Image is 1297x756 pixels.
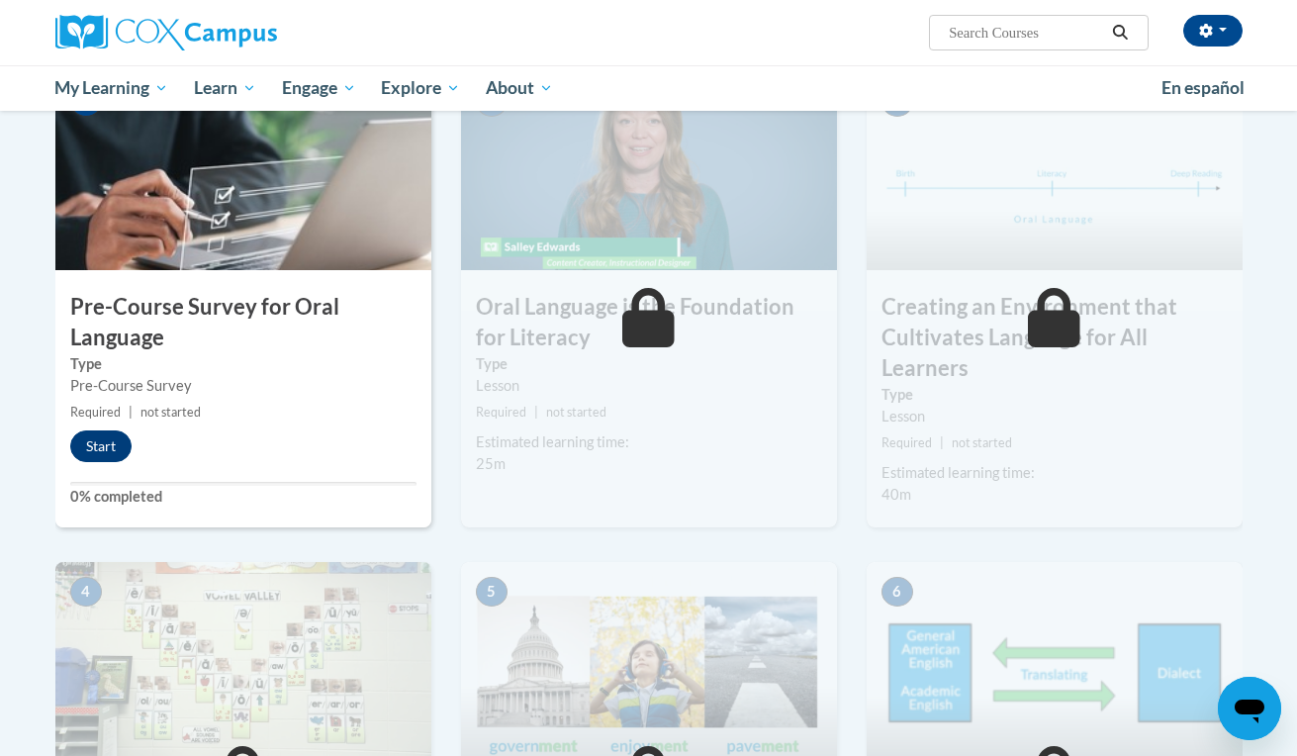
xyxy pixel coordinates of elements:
[881,384,1228,406] label: Type
[43,65,182,111] a: My Learning
[461,72,837,270] img: Course Image
[461,292,837,353] h3: Oral Language is the Foundation for Literacy
[940,435,944,450] span: |
[881,435,932,450] span: Required
[867,72,1243,270] img: Course Image
[55,72,431,270] img: Course Image
[269,65,369,111] a: Engage
[140,405,201,420] span: not started
[534,405,538,420] span: |
[867,292,1243,383] h3: Creating an Environment that Cultivates Language for All Learners
[473,65,566,111] a: About
[70,430,132,462] button: Start
[181,65,269,111] a: Learn
[476,405,526,420] span: Required
[881,486,911,503] span: 40m
[952,435,1012,450] span: not started
[55,15,277,50] img: Cox Campus
[70,486,417,508] label: 0% completed
[476,577,508,607] span: 5
[55,15,431,50] a: Cox Campus
[194,76,256,100] span: Learn
[947,21,1105,45] input: Search Courses
[881,577,913,607] span: 6
[55,292,431,353] h3: Pre-Course Survey for Oral Language
[70,375,417,397] div: Pre-Course Survey
[1105,21,1135,45] button: Search
[26,65,1272,111] div: Main menu
[476,431,822,453] div: Estimated learning time:
[486,76,553,100] span: About
[381,76,460,100] span: Explore
[476,375,822,397] div: Lesson
[1161,77,1245,98] span: En español
[881,406,1228,427] div: Lesson
[881,462,1228,484] div: Estimated learning time:
[129,405,133,420] span: |
[1183,15,1243,47] button: Account Settings
[70,405,121,420] span: Required
[1149,67,1257,109] a: En español
[476,455,506,472] span: 25m
[546,405,606,420] span: not started
[282,76,356,100] span: Engage
[1218,677,1281,740] iframe: Button to launch messaging window
[70,577,102,607] span: 4
[476,353,822,375] label: Type
[70,353,417,375] label: Type
[54,76,168,100] span: My Learning
[368,65,473,111] a: Explore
